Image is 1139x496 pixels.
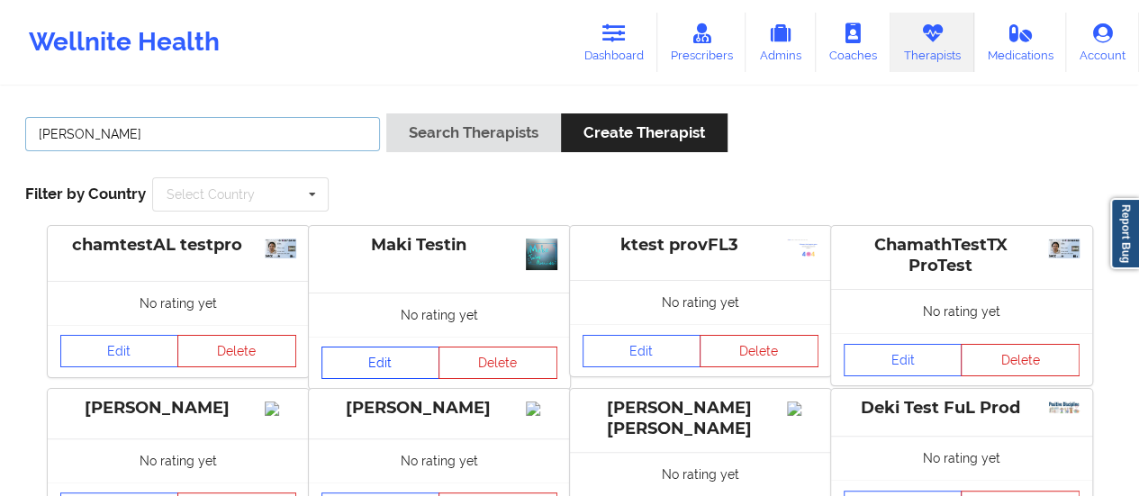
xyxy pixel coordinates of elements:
div: No rating yet [309,438,570,482]
img: d53d6a13-a8ba-40f6-9fb7-5413255ce009_077a91c4-4a1e-4b0e-bcfa-77b5a4db2cbcScreenshot_2025-01-22_23... [787,239,818,257]
div: No rating yet [309,293,570,337]
div: Select Country [167,188,255,201]
div: Maki Testin [321,235,557,256]
div: ktest provFL3 [583,235,818,256]
img: 67983839-15d0-4926-b28a-9f648f392293_uk-id-card-for-over-18s-2025.png [1048,239,1080,258]
div: No rating yet [570,280,831,324]
button: Delete [961,344,1080,376]
a: Account [1066,13,1139,72]
div: [PERSON_NAME] [321,398,557,419]
button: Delete [438,347,557,379]
div: [PERSON_NAME] [PERSON_NAME] [583,398,818,439]
span: Filter by Country [25,185,146,203]
a: Report Bug [1110,198,1139,269]
img: Image%2Fplaceholer-image.png [526,401,557,416]
div: No rating yet [48,438,309,482]
a: Prescribers [657,13,746,72]
button: Delete [700,335,818,367]
div: [PERSON_NAME] [60,398,296,419]
div: No rating yet [831,289,1092,333]
img: d04bf07f-6572-47da-a773-4df4c2a363eb_1138323_683.jpg [526,239,557,270]
button: Create Therapist [561,113,728,152]
a: Medications [974,13,1067,72]
div: No rating yet [48,281,309,325]
div: No rating yet [831,436,1092,480]
a: Edit [321,347,440,379]
button: Search Therapists [386,113,561,152]
input: Search Keywords [25,117,380,151]
div: chamtestAL testpro [60,235,296,256]
div: No rating yet [570,452,831,496]
img: db381680-e81d-4f75-bd71-05674b5e57bf_uk-id-card-for-over-18s-2025.png [265,239,296,258]
img: 306adfb8-afef-4595-b55b-cd6d10b9d011_431d3f94-61a9-422f-af3f-4198cd441542PD.jpg [1048,401,1080,413]
a: Dashboard [571,13,657,72]
a: Edit [60,335,179,367]
a: Edit [583,335,701,367]
div: Deki Test FuL Prod [844,398,1080,419]
div: ChamathTestTX ProTest [844,235,1080,276]
a: Therapists [890,13,974,72]
img: Image%2Fplaceholer-image.png [787,401,818,416]
img: Image%2Fplaceholer-image.png [265,401,296,416]
a: Coaches [816,13,890,72]
a: Admins [746,13,816,72]
a: Edit [844,344,963,376]
button: Delete [177,335,296,367]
